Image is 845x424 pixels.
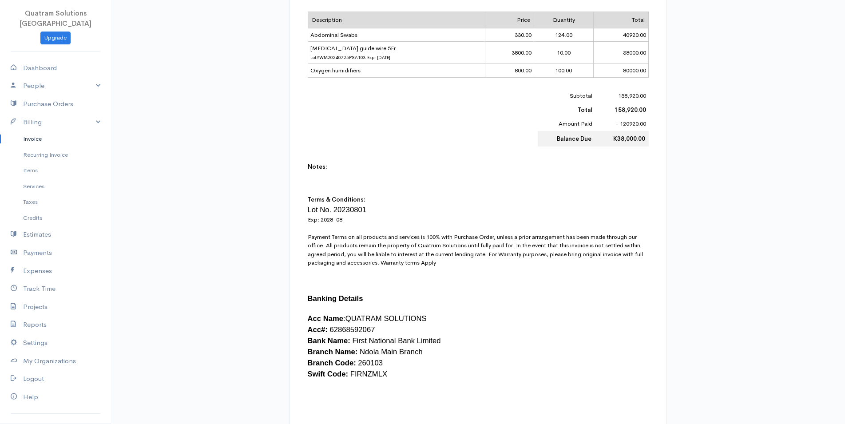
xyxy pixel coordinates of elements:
b: Swift Code: [308,370,349,378]
td: Abdominal Swabs [308,28,485,42]
span: : [308,314,345,323]
td: Subtotal [538,89,595,103]
b: Acc Name [308,314,344,323]
td: 800.00 [485,64,534,78]
a: Upgrade [40,32,71,44]
b: Bank Name: [308,337,350,345]
td: 80000.00 [593,64,648,78]
span: Lot No. 20230801 [308,206,366,214]
b: Terms & Conditions: [308,196,365,203]
span: QUATRAM SOLUTIONS [345,314,427,323]
td: Balance Due [538,131,595,147]
b: Notes: [308,163,327,170]
b: Branch Code: [308,359,356,367]
td: Description [308,12,485,28]
td: Amount Paid [538,117,595,131]
span: Quatram Solutions [GEOGRAPHIC_DATA] [20,9,91,28]
span: 62868592067 [330,325,375,334]
td: Quantity [534,12,593,28]
span: Banking Details [308,294,363,303]
b: Acc#: [308,325,328,334]
span: First National Bank Limited [352,337,440,345]
td: 10.00 [534,42,593,64]
span: FIRNZMLX [350,370,387,378]
td: Oxygen humidifiers [308,64,485,78]
td: 124.00 [534,28,593,42]
td: - 120920.00 [595,117,649,131]
td: [MEDICAL_DATA] guide wire 5Fr [308,42,485,64]
td: 100.00 [534,64,593,78]
td: 40920.00 [593,28,648,42]
span: Lot#WM20240725PSA103 Exp: [DATE] [310,55,390,60]
td: Total [593,12,648,28]
td: 330.00 [485,28,534,42]
td: 158,920.00 [595,89,649,103]
td: 38000.00 [593,42,648,64]
td: K38,000.00 [595,131,649,147]
span: 260103 [358,359,383,367]
td: 3800.00 [485,42,534,64]
span: Ndola Main Branch [360,348,423,356]
b: Total [578,106,592,114]
b: 158,920.00 [615,106,646,114]
td: Price [485,12,534,28]
b: Branch Name: [308,348,358,356]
